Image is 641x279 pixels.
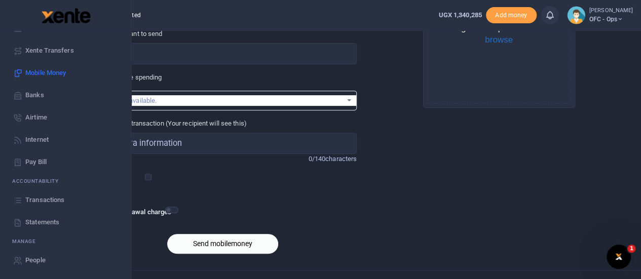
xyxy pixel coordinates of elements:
a: Mobile Money [8,62,123,84]
span: 1 [627,245,635,253]
li: Toup your wallet [486,7,537,24]
li: M [8,233,123,249]
a: Airtime [8,106,123,129]
a: logo-small logo-large logo-large [41,11,91,19]
span: Transactions [25,195,64,205]
span: Mobile Money [25,68,66,78]
span: Statements [25,217,59,227]
a: Transactions [8,189,123,211]
span: 0/140 [309,155,326,163]
button: Send mobilemoney [167,234,278,254]
img: logo-large [42,8,91,23]
a: People [8,249,123,271]
span: Xente Transfers [25,46,74,56]
span: UGX 1,340,285 [438,11,481,19]
span: anage [17,237,36,245]
input: Enter extra information [89,133,357,154]
a: profile-user [PERSON_NAME] OFC - Ops [567,6,633,24]
a: Add money [486,11,537,18]
span: Internet [25,135,49,145]
a: Xente Transfers [8,39,123,62]
span: Add money [486,7,537,24]
span: OFC - Ops [589,15,633,24]
span: People [25,255,46,265]
img: profile-user [567,6,585,24]
a: Banks [8,84,123,106]
a: Pay Bill [8,151,123,173]
span: characters [325,155,357,163]
span: countability [20,177,58,185]
span: Banks [25,90,44,100]
div: Drag and drop files here or [428,23,571,46]
span: Pay Bill [25,157,47,167]
input: UGX [89,43,357,64]
iframe: Intercom live chat [607,245,631,269]
div: No options available. [96,96,342,106]
span: Airtime [25,112,47,123]
label: Memo for this transaction (Your recipient will see this) [89,118,247,129]
a: UGX 1,340,285 [438,10,481,20]
a: Statements [8,211,123,233]
li: Ac [8,173,123,189]
small: [PERSON_NAME] [589,7,633,15]
a: Internet [8,129,123,151]
li: Wallet ballance [434,10,485,20]
button: browse [485,35,513,44]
